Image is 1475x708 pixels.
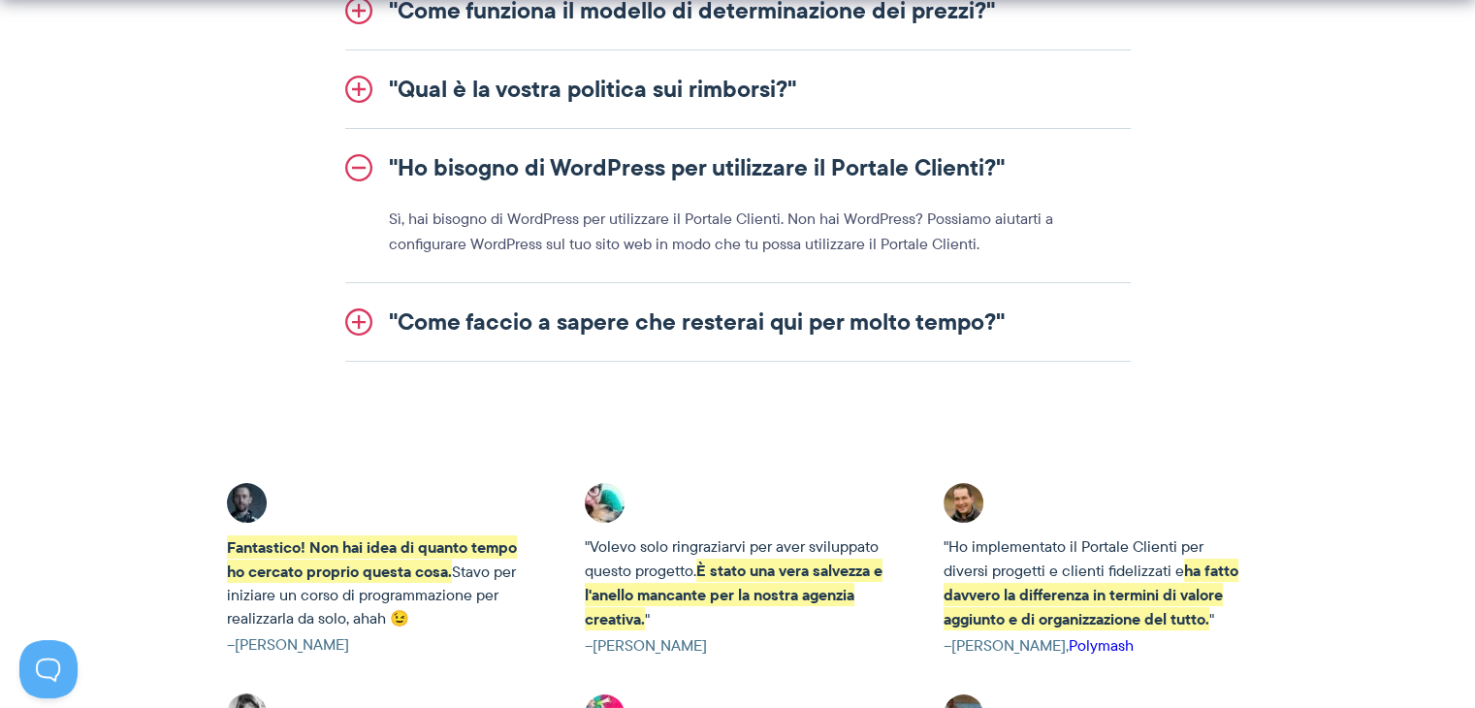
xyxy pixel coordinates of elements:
a: "Ho bisogno di WordPress per utilizzare il Portale Clienti?" [345,129,1131,207]
font: "Come faccio a sapere che resterai qui per molto tempo?" [389,304,1005,339]
a: "Come faccio a sapere che resterai qui per molto tempo?" [345,283,1131,361]
font: –[PERSON_NAME], [944,634,1069,657]
font: " [645,608,650,630]
iframe: Attiva/disattiva l'assistenza clienti [19,640,78,698]
font: È stato una vera salvezza e l'anello mancante per la nostra agenzia creativa. [585,559,882,630]
font: ha fatto davvero la differenza in termini di valore aggiunto e di organizzazione del tutto. [944,559,1238,630]
font: Fantastico! Non hai idea di quanto tempo ho cercato proprio questa cosa. [227,535,517,583]
font: "Ho bisogno di WordPress per utilizzare il Portale Clienti?" [389,149,1005,185]
font: Sì, hai bisogno di WordPress per utilizzare il Portale Clienti. Non hai WordPress? Possiamo aiuta... [389,208,1053,255]
font: Stavo per iniziare un corso di programmazione per realizzarla da solo, ahah 😉 [227,561,516,629]
font: "Qual è la vostra politica sui rimborsi?" [389,71,796,107]
a: Polymash [1069,634,1134,657]
font: –[PERSON_NAME] [227,633,349,656]
a: "Qual è la vostra politica sui rimborsi?" [345,50,1131,128]
font: –[PERSON_NAME] [585,634,707,657]
font: " [1209,608,1214,630]
img: Testimonianza del portale clienti - Adrian C [227,483,267,523]
font: "Ho implementato il Portale Clienti per diversi progetti e clienti fidelizzati e [944,535,1203,582]
font: "Volevo solo ringraziarvi per aver sviluppato questo progetto. [585,535,879,582]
